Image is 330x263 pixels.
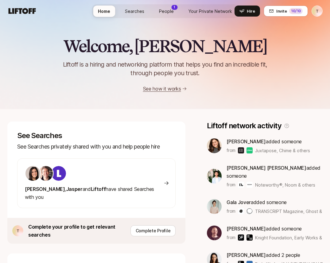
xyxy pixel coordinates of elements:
[143,86,181,92] a: See how it works
[247,182,253,188] img: Noom
[28,223,130,239] p: Complete your profile to get relevant searches
[120,6,149,17] a: Searches
[188,8,232,14] span: Your Private Network
[83,186,91,192] span: and
[247,208,253,214] img: Ghost
[207,122,281,130] p: Liftoff network activity
[25,166,40,181] img: 71d7b91d_d7cb_43b4_a7ea_a9b2f2cc6e03.jpg
[247,8,255,14] span: Hire
[184,6,237,17] a: Your Private Network
[238,147,244,153] img: Juxtapose
[227,147,235,154] p: from
[276,8,287,14] span: Invite
[25,186,154,200] span: have shared Searches with you
[25,186,65,192] span: [PERSON_NAME]
[174,5,175,10] p: 1
[227,251,323,259] p: added 2 people
[91,186,106,192] span: Liftoff
[312,6,323,17] button: T
[247,234,253,241] img: Early Works
[17,142,176,151] p: See Searches privately shared with you and help people hire
[66,186,83,192] span: Jasper
[235,6,260,17] button: Hire
[227,199,251,205] span: Gala Jover
[227,252,266,258] span: [PERSON_NAME]
[238,234,244,241] img: Knight Foundation
[38,166,53,181] img: 8cb3e434_9646_4a7a_9a3b_672daafcbcea.jpg
[51,166,66,181] img: ACg8ocKIuO9-sklR2KvA8ZVJz4iZ_g9wtBiQREC3t8A94l4CTg=s160-c
[316,7,319,15] p: T
[227,198,323,206] p: added someone
[55,60,275,77] p: Liftoff is a hiring and networking platform that helps you find an incredible fit, through people...
[227,234,235,241] p: from
[17,227,19,234] p: T
[98,8,110,14] span: Home
[130,225,176,236] button: Complete Profile
[159,8,174,14] span: People
[227,225,323,233] p: added someone
[227,181,235,188] p: from
[255,182,315,188] span: Noteworthy®, Noom & others
[238,182,244,188] img: Noteworthy®
[207,169,222,184] img: 14c26f81_4384_478d_b376_a1ca6885b3c1.jpg
[65,186,66,192] span: ,
[93,6,115,17] a: Home
[238,208,244,214] img: TRANSCRIPT Magazine
[63,37,267,55] h2: Welcome, [PERSON_NAME]
[227,138,266,145] span: [PERSON_NAME]
[227,207,235,215] p: from
[207,138,222,153] img: f4a257f3_e39d_4cdb_8942_0ec2bc106b05.jpg
[289,8,303,14] div: 10 /10
[227,165,306,171] span: [PERSON_NAME] [PERSON_NAME]
[136,227,171,234] p: Complete Profile
[154,6,179,17] a: People1
[125,8,144,14] span: Searches
[207,199,222,214] img: ACg8ocKhcGRvChYzWN2dihFRyxedT7mU-5ndcsMXykEoNcm4V62MVdan=s160-c
[17,131,176,140] p: See Searches
[264,6,308,17] button: Invite10/10
[247,147,253,153] img: Chime
[227,226,266,232] span: [PERSON_NAME]
[227,137,310,145] p: added someone
[207,226,222,240] img: b624fc6d_43de_4d13_9753_151e99b1d7e8.jpg
[227,164,323,180] p: added someone
[255,147,310,154] span: Juxtapose, Chime & others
